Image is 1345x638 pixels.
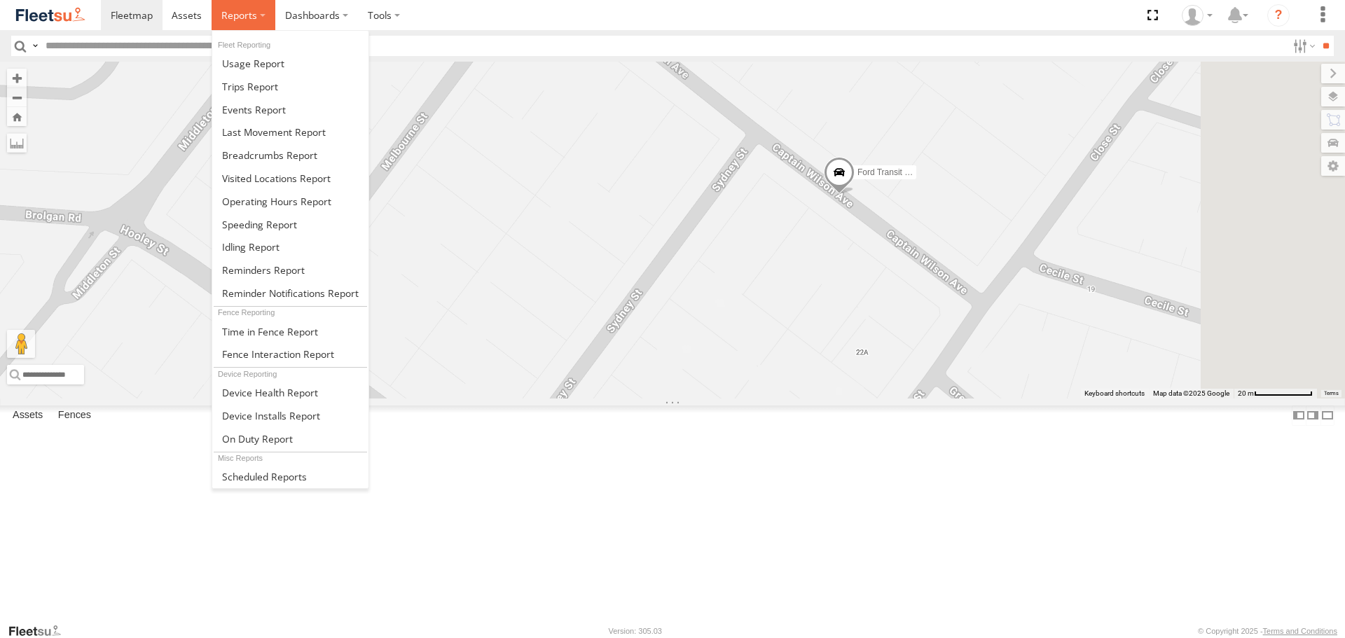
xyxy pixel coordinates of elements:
label: Search Filter Options [1288,36,1318,56]
label: Map Settings [1321,156,1345,176]
a: Fence Interaction Report [212,342,368,366]
span: 20 m [1238,389,1254,397]
label: Hide Summary Table [1320,405,1334,426]
label: Assets [6,406,50,426]
a: On Duty Report [212,427,368,450]
label: Search Query [29,36,41,56]
button: Zoom in [7,69,27,88]
span: Ford Transit 2019 [857,167,923,177]
a: Time in Fences Report [212,320,368,343]
div: Version: 305.03 [609,627,662,635]
a: Visit our Website [8,624,72,638]
a: Last Movement Report [212,120,368,144]
a: Asset Operating Hours Report [212,190,368,213]
a: Reminders Report [212,258,368,282]
i: ? [1267,4,1290,27]
a: Fleet Speed Report [212,213,368,236]
a: Service Reminder Notifications Report [212,282,368,305]
a: Idling Report [212,235,368,258]
a: Terms and Conditions [1263,627,1337,635]
span: Map data ©2025 Google [1153,389,1229,397]
a: Terms [1324,390,1339,396]
button: Map Scale: 20 m per 80 pixels [1234,389,1317,398]
img: fleetsu-logo-horizontal.svg [14,6,87,25]
a: Breadcrumbs Report [212,144,368,167]
a: Usage Report [212,52,368,75]
button: Drag Pegman onto the map to open Street View [7,330,35,358]
label: Dock Summary Table to the Right [1306,405,1320,426]
label: Measure [7,133,27,153]
a: Visited Locations Report [212,167,368,190]
a: Device Health Report [212,381,368,404]
button: Keyboard shortcuts [1084,389,1145,398]
a: Trips Report [212,75,368,98]
div: © Copyright 2025 - [1198,627,1337,635]
button: Zoom Home [7,107,27,126]
button: Zoom out [7,88,27,107]
a: Device Installs Report [212,404,368,427]
div: Stephanie Renton [1177,5,1218,26]
label: Fences [51,406,98,426]
a: Full Events Report [212,98,368,121]
label: Dock Summary Table to the Left [1292,405,1306,426]
a: Scheduled Reports [212,465,368,488]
